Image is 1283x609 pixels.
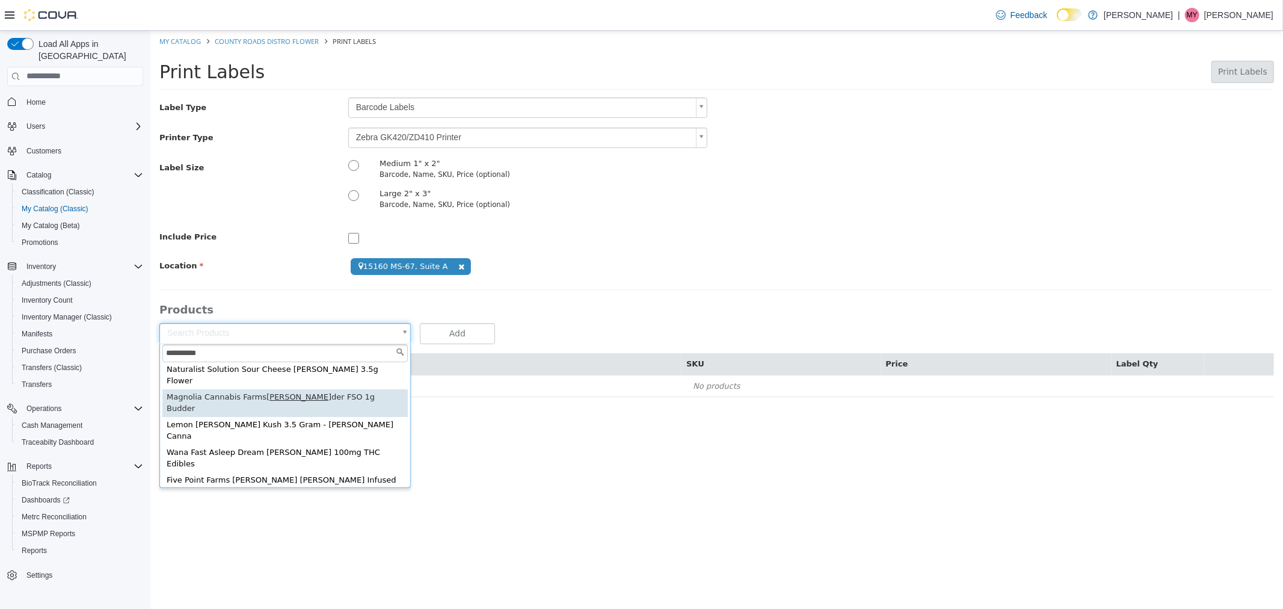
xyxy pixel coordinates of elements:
div: Naturalist Solution Sour Cheese [PERSON_NAME] 3.5g Flower [12,331,257,359]
a: BioTrack Reconciliation [17,476,102,490]
span: Adjustments (Classic) [17,276,143,291]
span: Home [22,94,143,110]
span: Cash Management [17,418,143,433]
span: Users [26,122,45,131]
span: Settings [22,567,143,583]
button: Inventory Count [12,292,148,309]
div: Wana Fast Asleep Dream [PERSON_NAME] 100mg THC Edibles [12,414,257,442]
div: Lemon [PERSON_NAME] Kush 3.5 Gram - [PERSON_NAME] Canna [12,386,257,414]
a: Feedback [991,3,1052,27]
button: Users [2,118,148,135]
span: Adjustments (Classic) [22,279,91,288]
span: Customers [26,146,61,156]
p: [PERSON_NAME] [1104,8,1173,22]
span: Purchase Orders [17,344,143,358]
span: Reports [22,459,143,474]
span: Transfers (Classic) [22,363,82,373]
input: Dark Mode [1057,8,1082,21]
button: Settings [2,566,148,584]
span: BioTrack Reconciliation [22,478,97,488]
button: Adjustments (Classic) [12,275,148,292]
span: MSPMP Reports [17,527,143,541]
span: Promotions [22,238,58,247]
span: Purchase Orders [22,346,76,356]
span: Feedback [1011,9,1047,21]
span: Home [26,97,46,107]
span: Customers [22,143,143,158]
span: Operations [22,401,143,416]
span: Catalog [22,168,143,182]
button: BioTrack Reconciliation [12,475,148,492]
button: My Catalog (Classic) [12,200,148,217]
span: MY [1187,8,1198,22]
span: MSPMP Reports [22,529,75,539]
span: Operations [26,404,62,413]
button: Catalog [22,168,56,182]
a: Purchase Orders [17,344,81,358]
span: Promotions [17,235,143,250]
a: Adjustments (Classic) [17,276,96,291]
span: My Catalog (Beta) [17,218,143,233]
span: Classification (Classic) [17,185,143,199]
span: Inventory [22,259,143,274]
button: My Catalog (Beta) [12,217,148,234]
button: Reports [2,458,148,475]
a: Customers [22,144,66,158]
span: Inventory Manager (Classic) [22,312,112,322]
a: Cash Management [17,418,87,433]
button: Traceabilty Dashboard [12,434,148,451]
span: Metrc Reconciliation [22,512,87,522]
a: Reports [17,543,52,558]
button: Promotions [12,234,148,251]
button: Transfers (Classic) [12,359,148,376]
button: Inventory [22,259,61,274]
span: Inventory Manager (Classic) [17,310,143,324]
button: Inventory [2,258,148,275]
a: My Catalog (Beta) [17,218,85,233]
span: BioTrack Reconciliation [17,476,143,490]
button: Cash Management [12,417,148,434]
a: Transfers [17,377,57,392]
span: My Catalog (Classic) [22,204,88,214]
p: [PERSON_NAME] [1204,8,1273,22]
button: MSPMP Reports [12,525,148,542]
span: Transfers [17,377,143,392]
span: Catalog [26,170,51,180]
span: My Catalog (Classic) [17,202,143,216]
button: Inventory Manager (Classic) [12,309,148,326]
span: Traceabilty Dashboard [22,437,94,447]
span: Inventory Count [22,295,73,305]
span: Dashboards [22,495,70,505]
a: Metrc Reconciliation [17,510,91,524]
a: My Catalog (Classic) [17,202,93,216]
span: Reports [22,546,47,555]
span: Load All Apps in [GEOGRAPHIC_DATA] [34,38,143,62]
a: Home [22,95,51,110]
span: Transfers [22,380,52,389]
span: Inventory Count [17,293,143,308]
span: Inventory [26,262,56,271]
span: Dashboards [17,493,143,507]
img: Cova [24,9,78,21]
button: Classification (Classic) [12,184,148,200]
button: Catalog [2,167,148,184]
p: | [1178,8,1180,22]
div: Mariah Yates [1185,8,1199,22]
a: Manifests [17,327,57,341]
a: Classification (Classic) [17,185,99,199]
span: Cash Management [22,421,82,430]
span: Settings [26,570,52,580]
button: Operations [22,401,67,416]
a: Inventory Count [17,293,78,308]
span: Reports [26,462,52,471]
button: Manifests [12,326,148,342]
span: Reports [17,543,143,558]
span: Classification (Classic) [22,187,94,197]
button: Metrc Reconciliation [12,509,148,525]
span: Traceabilty Dashboard [17,435,143,450]
div: Magnolia Cannabis Farms der FSO 1g Budder [12,359,257,386]
a: Dashboards [17,493,75,507]
span: Manifests [22,329,52,339]
span: My Catalog (Beta) [22,221,80,230]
